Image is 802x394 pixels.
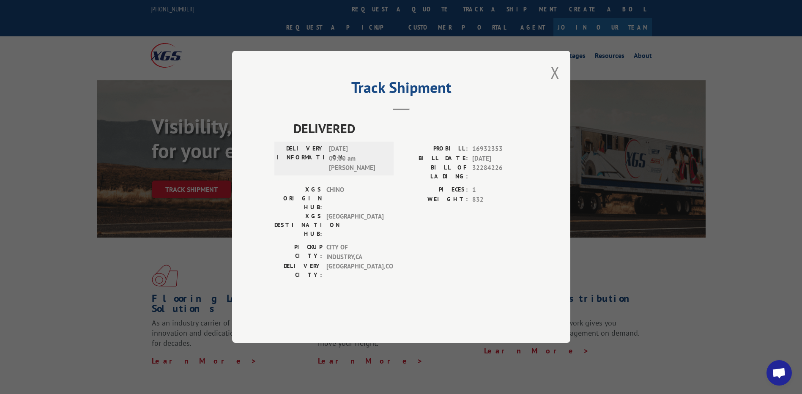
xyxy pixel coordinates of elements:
label: DELIVERY INFORMATION: [277,145,325,173]
label: BILL DATE: [401,154,468,164]
span: 32284226 [472,164,528,181]
span: [GEOGRAPHIC_DATA] [326,212,383,239]
span: 16932353 [472,145,528,154]
span: CITY OF INDUSTRY , CA [326,243,383,262]
span: DELIVERED [293,119,528,138]
span: CHINO [326,186,383,212]
label: XGS DESTINATION HUB: [274,212,322,239]
label: PICKUP CITY: [274,243,322,262]
a: Open chat [766,360,792,386]
label: WEIGHT: [401,195,468,205]
h2: Track Shipment [274,82,528,98]
span: 1 [472,186,528,195]
label: PROBILL: [401,145,468,154]
span: [GEOGRAPHIC_DATA] , CO [326,262,383,280]
button: Close modal [550,61,560,84]
span: [DATE] [472,154,528,164]
label: XGS ORIGIN HUB: [274,186,322,212]
label: BILL OF LADING: [401,164,468,181]
label: PIECES: [401,186,468,195]
span: 832 [472,195,528,205]
span: [DATE] 09:00 am [PERSON_NAME] [329,145,386,173]
label: DELIVERY CITY: [274,262,322,280]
